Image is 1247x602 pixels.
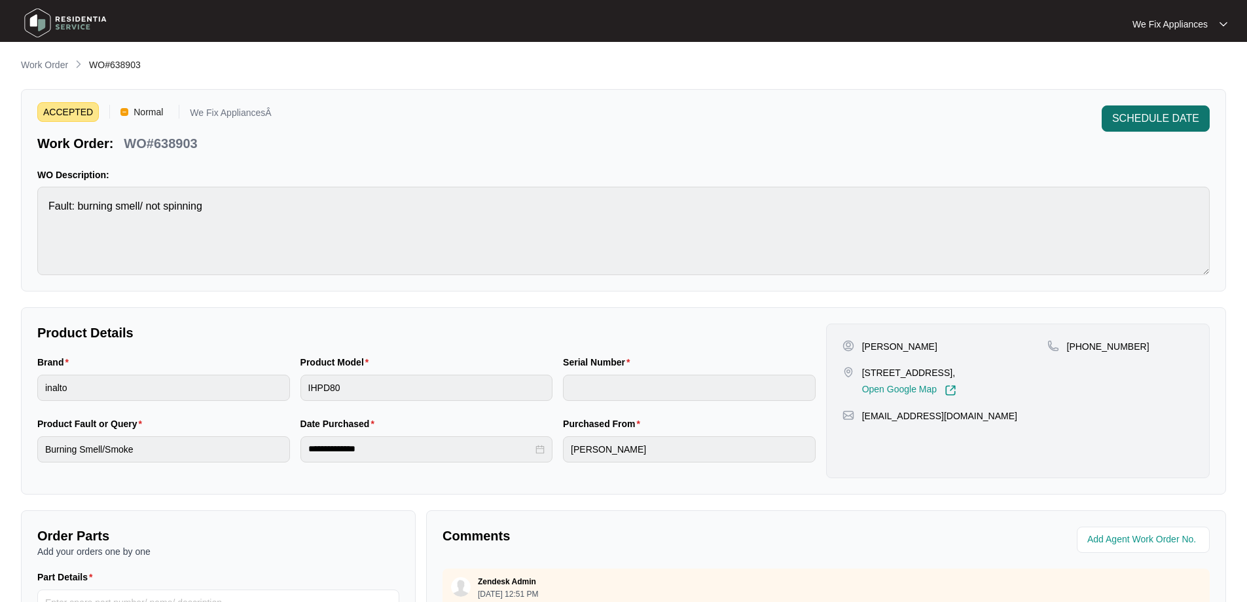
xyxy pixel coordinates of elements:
input: Product Model [300,375,553,401]
label: Part Details [37,571,98,584]
img: map-pin [1047,340,1059,352]
p: [EMAIL_ADDRESS][DOMAIN_NAME] [862,409,1017,423]
label: Serial Number [563,356,635,369]
img: user-pin [842,340,854,352]
img: chevron-right [73,59,84,69]
input: Serial Number [563,375,816,401]
input: Date Purchased [308,442,533,456]
input: Add Agent Work Order No. [1087,532,1202,548]
span: ACCEPTED [37,102,99,122]
input: Purchased From [563,436,816,462]
button: SCHEDULE DATE [1102,105,1210,132]
img: dropdown arrow [1220,21,1227,28]
img: map-pin [842,409,854,421]
p: Add your orders one by one [37,545,399,558]
p: We Fix AppliancesÂ [190,108,271,122]
p: Zendesk Admin [478,576,536,587]
img: residentia service logo [20,3,111,43]
p: Product Details [37,324,816,342]
label: Product Fault or Query [37,417,147,430]
label: Product Model [300,356,374,369]
p: We Fix Appliances [1132,18,1208,31]
p: Comments [443,527,817,545]
span: Normal [128,102,168,122]
label: Date Purchased [300,417,380,430]
p: Order Parts [37,527,399,545]
p: Work Order [21,58,68,71]
img: user.svg [451,577,471,597]
img: Link-External [945,385,956,396]
p: Work Order: [37,134,113,153]
p: [PERSON_NAME] [862,340,937,353]
span: WO#638903 [89,60,141,70]
p: [DATE] 12:51 PM [478,590,538,598]
label: Brand [37,356,74,369]
p: [PHONE_NUMBER] [1067,340,1149,353]
img: map-pin [842,366,854,378]
textarea: Fault: burning smell/ not spinning [37,187,1210,275]
label: Purchased From [563,417,645,430]
p: WO#638903 [124,134,197,153]
a: Open Google Map [862,385,956,396]
p: [STREET_ADDRESS], [862,366,956,379]
p: WO Description: [37,168,1210,181]
input: Product Fault or Query [37,436,290,462]
img: Vercel Logo [120,108,128,116]
span: SCHEDULE DATE [1112,111,1199,126]
input: Brand [37,375,290,401]
a: Work Order [18,58,71,73]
